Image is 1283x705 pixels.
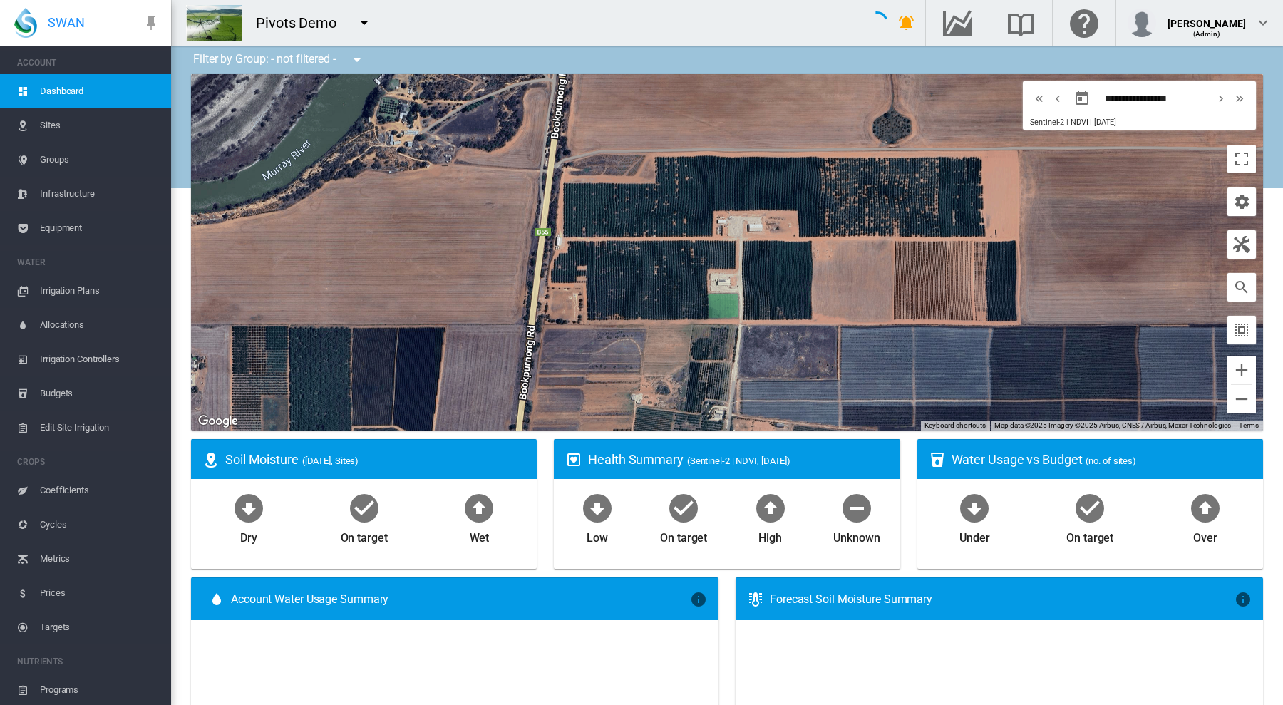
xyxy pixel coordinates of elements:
[840,490,874,525] md-icon: icon-minus-circle
[1233,279,1250,296] md-icon: icon-magnify
[1212,90,1230,107] button: icon-chevron-right
[40,542,160,576] span: Metrics
[565,451,582,468] md-icon: icon-heart-box-outline
[1235,591,1252,608] md-icon: icon-information
[40,74,160,108] span: Dashboard
[1227,145,1256,173] button: Toggle fullscreen view
[1048,90,1067,107] button: icon-chevron-left
[1213,90,1229,107] md-icon: icon-chevron-right
[470,525,490,546] div: Wet
[1067,14,1101,31] md-icon: Click here for help
[1030,90,1048,107] button: icon-chevron-double-left
[924,421,986,431] button: Keyboard shortcuts
[17,51,160,74] span: ACCOUNT
[143,14,160,31] md-icon: icon-pin
[957,490,991,525] md-icon: icon-arrow-down-bold-circle
[1230,90,1249,107] button: icon-chevron-double-right
[17,251,160,274] span: WATER
[952,451,1252,468] div: Water Usage vs Budget
[349,51,366,68] md-icon: icon-menu-down
[753,490,788,525] md-icon: icon-arrow-up-bold-circle
[231,592,690,607] span: Account Water Usage Summary
[1193,30,1221,38] span: (Admin)
[1188,490,1222,525] md-icon: icon-arrow-up-bold-circle
[186,5,242,41] img: DwraFM8HQLsLAAAAAElFTkSuQmCC
[580,490,614,525] md-icon: icon-arrow-down-bold-circle
[587,525,608,546] div: Low
[660,525,707,546] div: On target
[929,451,946,468] md-icon: icon-cup-water
[17,451,160,473] span: CROPS
[1227,385,1256,413] button: Zoom out
[1031,90,1047,107] md-icon: icon-chevron-double-left
[1227,187,1256,216] button: icon-cog
[40,177,160,211] span: Infrastructure
[40,376,160,411] span: Budgets
[343,46,371,74] button: icon-menu-down
[588,451,888,468] div: Health Summary
[240,525,257,546] div: Dry
[1090,118,1115,127] span: | [DATE]
[1086,456,1136,466] span: (no. of sites)
[1004,14,1038,31] md-icon: Search the knowledge base
[195,412,242,431] img: Google
[1030,118,1088,127] span: Sentinel-2 | NDVI
[40,411,160,445] span: Edit Site Irrigation
[687,456,790,466] span: (Sentinel-2 | NDVI, [DATE])
[40,143,160,177] span: Groups
[994,421,1230,429] span: Map data ©2025 Imagery ©2025 Airbus, CNES / Airbus, Maxar Technologies
[302,456,359,466] span: ([DATE], Sites)
[1073,490,1107,525] md-icon: icon-checkbox-marked-circle
[666,490,701,525] md-icon: icon-checkbox-marked-circle
[341,525,388,546] div: On target
[1193,525,1217,546] div: Over
[1068,84,1096,113] button: md-calendar
[833,525,880,546] div: Unknown
[40,308,160,342] span: Allocations
[225,451,525,468] div: Soil Moisture
[898,14,915,31] md-icon: icon-bell-ring
[1128,9,1156,37] img: profile.jpg
[40,576,160,610] span: Prices
[940,14,974,31] md-icon: Go to the Data Hub
[1233,321,1250,339] md-icon: icon-select-all
[1168,11,1246,25] div: [PERSON_NAME]
[356,14,373,31] md-icon: icon-menu-down
[208,591,225,608] md-icon: icon-water
[770,592,1235,607] div: Forecast Soil Moisture Summary
[1050,90,1066,107] md-icon: icon-chevron-left
[747,591,764,608] md-icon: icon-thermometer-lines
[350,9,378,37] button: icon-menu-down
[232,490,266,525] md-icon: icon-arrow-down-bold-circle
[40,473,160,508] span: Coefficients
[48,14,85,31] span: SWAN
[195,412,242,431] a: Open this area in Google Maps (opens a new window)
[1233,193,1250,210] md-icon: icon-cog
[256,13,349,33] div: Pivots Demo
[1227,316,1256,344] button: icon-select-all
[40,508,160,542] span: Cycles
[1254,14,1272,31] md-icon: icon-chevron-down
[959,525,990,546] div: Under
[1232,90,1247,107] md-icon: icon-chevron-double-right
[1066,525,1113,546] div: On target
[40,211,160,245] span: Equipment
[182,46,376,74] div: Filter by Group: - not filtered -
[1239,421,1259,429] a: Terms
[758,525,782,546] div: High
[462,490,496,525] md-icon: icon-arrow-up-bold-circle
[40,108,160,143] span: Sites
[40,610,160,644] span: Targets
[40,342,160,376] span: Irrigation Controllers
[40,274,160,308] span: Irrigation Plans
[1227,273,1256,302] button: icon-magnify
[690,591,707,608] md-icon: icon-information
[17,650,160,673] span: NUTRIENTS
[14,8,37,38] img: SWAN-Landscape-Logo-Colour-drop.png
[202,451,220,468] md-icon: icon-map-marker-radius
[892,9,921,37] button: icon-bell-ring
[347,490,381,525] md-icon: icon-checkbox-marked-circle
[1227,356,1256,384] button: Zoom in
